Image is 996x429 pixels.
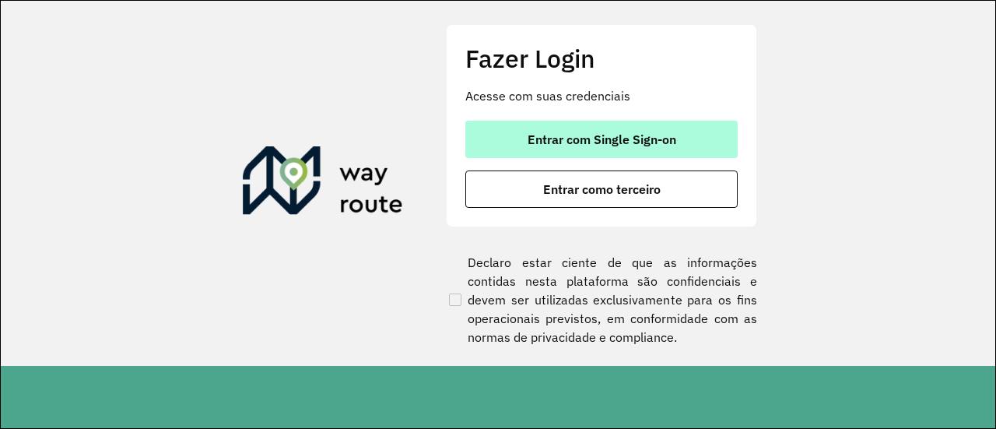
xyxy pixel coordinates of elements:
img: Roteirizador AmbevTech [243,146,403,221]
button: button [465,171,738,208]
p: Acesse com suas credenciais [465,86,738,105]
span: Entrar com Single Sign-on [528,133,676,146]
button: button [465,121,738,158]
label: Declaro estar ciente de que as informações contidas nesta plataforma são confidenciais e devem se... [446,253,757,346]
h2: Fazer Login [465,44,738,73]
span: Entrar como terceiro [543,183,661,195]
